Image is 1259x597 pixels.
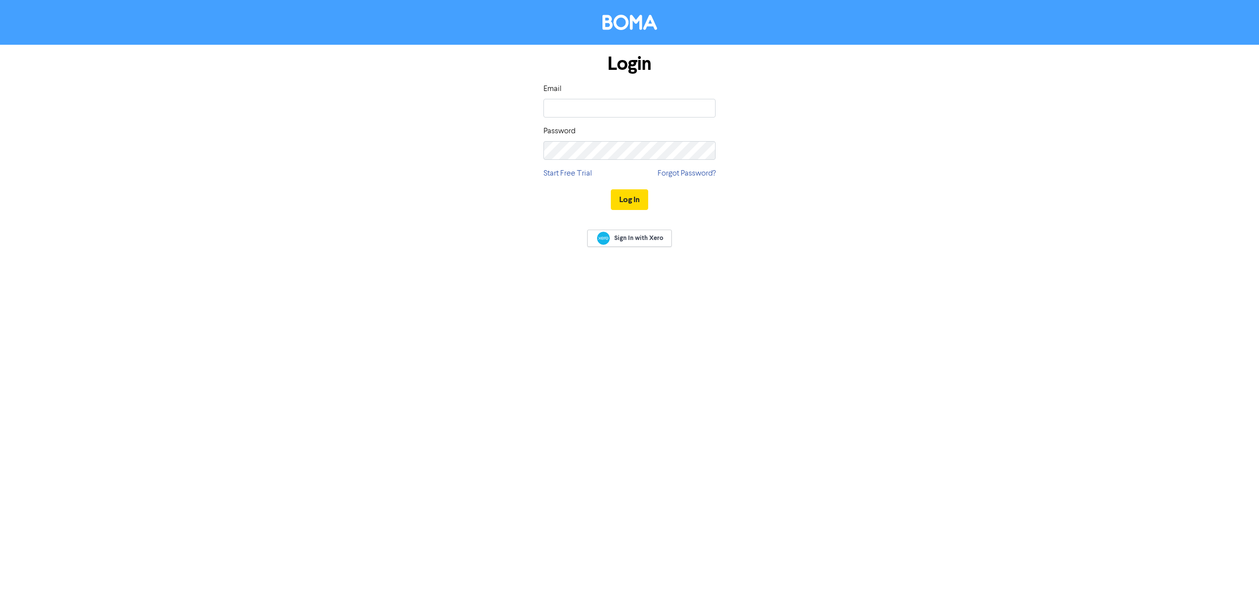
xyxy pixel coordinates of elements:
img: Xero logo [597,232,610,245]
a: Sign In with Xero [587,230,672,247]
img: BOMA Logo [602,15,657,30]
h1: Login [543,53,716,75]
button: Log In [611,189,648,210]
label: Email [543,83,562,95]
label: Password [543,125,575,137]
span: Sign In with Xero [614,234,663,242]
a: Forgot Password? [658,168,716,179]
iframe: Chat Widget [1210,550,1259,597]
a: Start Free Trial [543,168,592,179]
